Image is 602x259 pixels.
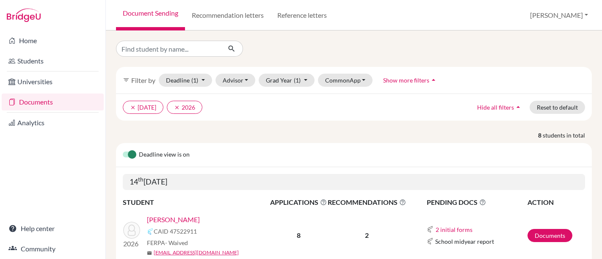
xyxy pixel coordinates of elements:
[527,197,585,208] th: ACTION
[2,240,104,257] a: Community
[2,52,104,69] a: Students
[2,32,104,49] a: Home
[427,197,527,207] span: PENDING DOCS
[138,176,144,183] sup: th
[147,215,200,225] a: [PERSON_NAME]
[174,105,180,110] i: clear
[470,101,530,114] button: Hide all filtersarrow_drop_up
[123,101,163,114] button: clear[DATE]
[7,8,41,22] img: Bridge-U
[165,239,188,246] span: - Waived
[328,197,406,207] span: RECOMMENDATIONS
[429,76,438,84] i: arrow_drop_up
[2,73,104,90] a: Universities
[427,238,434,245] img: Common App logo
[123,197,270,208] th: STUDENT
[328,230,406,240] p: 2
[123,222,140,239] img: Byrkjeland, Mikael
[191,77,198,84] span: (1)
[154,249,239,256] a: [EMAIL_ADDRESS][DOMAIN_NAME]
[139,150,190,160] span: Deadline view is on
[131,76,155,84] span: Filter by
[130,105,136,110] i: clear
[527,229,572,242] a: Documents
[427,226,434,233] img: Common App logo
[318,74,373,87] button: CommonApp
[123,174,585,190] h5: 14 [DATE]
[2,114,104,131] a: Analytics
[383,77,429,84] span: Show more filters
[297,231,301,239] b: 8
[270,197,327,207] span: APPLICATIONS
[147,251,152,256] span: mail
[514,103,522,111] i: arrow_drop_up
[147,238,188,247] span: FERPA
[123,77,130,83] i: filter_list
[526,7,592,23] button: [PERSON_NAME]
[376,74,445,87] button: Show more filtersarrow_drop_up
[543,131,592,140] span: students in total
[2,220,104,237] a: Help center
[147,228,154,235] img: Common App logo
[530,101,585,114] button: Reset to default
[538,131,543,140] strong: 8
[116,41,221,57] input: Find student by name...
[477,104,514,111] span: Hide all filters
[259,74,315,87] button: Grad Year(1)
[154,227,197,236] span: CAID 47522911
[167,101,202,114] button: clear2026
[435,237,494,246] span: School midyear report
[2,94,104,110] a: Documents
[294,77,301,84] span: (1)
[435,225,473,234] button: 2 initial forms
[159,74,212,87] button: Deadline(1)
[215,74,256,87] button: Advisor
[123,239,140,249] p: 2026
